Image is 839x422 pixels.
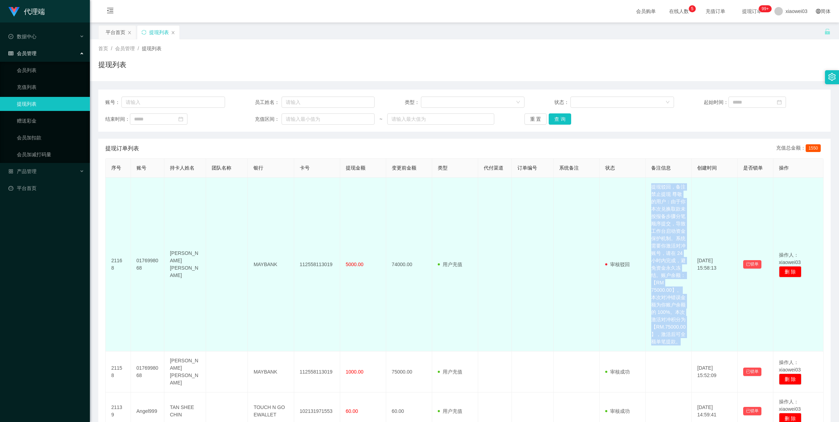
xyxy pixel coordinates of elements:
[164,351,206,393] td: [PERSON_NAME] [PERSON_NAME]
[346,408,358,414] span: 60.00
[17,114,84,128] a: 赠送彩金
[779,252,801,265] span: 操作人：xiaowei03
[779,165,789,171] span: 操作
[692,351,738,393] td: [DATE] 15:52:09
[106,178,131,351] td: 21168
[282,97,375,108] input: 请输入
[605,408,630,414] span: 审核成功
[697,165,717,171] span: 创建时间
[405,99,421,106] span: 类型：
[8,51,13,56] i: 图标: table
[605,262,630,267] span: 审核驳回
[605,165,615,171] span: 状态
[105,116,130,123] span: 结束时间：
[164,178,206,351] td: [PERSON_NAME] [PERSON_NAME]
[516,100,520,105] i: 图标: down
[137,165,146,171] span: 账号
[253,165,263,171] span: 银行
[248,351,294,393] td: MAYBANK
[779,360,801,372] span: 操作人：xiaowei03
[17,63,84,77] a: 会员列表
[484,165,503,171] span: 代付渠道
[8,51,37,56] span: 会员管理
[121,97,225,108] input: 请输入
[255,116,282,123] span: 充值区间：
[743,407,761,415] button: 已锁单
[294,351,340,393] td: 112558113019
[106,351,131,393] td: 21158
[138,46,139,51] span: /
[779,399,801,412] span: 操作人：xiaowei03
[24,0,45,23] h1: 代理端
[8,169,13,174] i: 图标: appstore-o
[8,34,13,39] i: 图标: check-circle-o
[105,144,139,153] span: 提现订单列表
[743,165,763,171] span: 是否锁单
[386,178,432,351] td: 74000.00
[178,117,183,121] i: 图标: calendar
[8,8,45,14] a: 代理端
[651,165,671,171] span: 备注信息
[554,99,571,106] span: 状态：
[691,5,693,12] p: 5
[438,408,462,414] span: 用户充值
[743,368,761,376] button: 已锁单
[438,165,448,171] span: 类型
[8,7,20,17] img: logo.9652507e.png
[17,147,84,161] a: 会员加减打码量
[776,144,824,153] div: 充值总金额：
[17,131,84,145] a: 会员加扣款
[346,369,364,375] span: 1000.00
[115,46,135,51] span: 会员管理
[779,374,801,385] button: 删 除
[666,100,670,105] i: 图标: down
[759,5,772,12] sup: 1108
[98,46,108,51] span: 首页
[300,165,310,171] span: 卡号
[105,99,121,106] span: 账号：
[171,31,175,35] i: 图标: close
[98,0,122,23] i: 图标: menu-fold
[524,113,547,125] button: 重 置
[17,80,84,94] a: 充值列表
[131,351,164,393] td: 0176998068
[141,30,146,35] i: 图标: sync
[127,31,132,35] i: 图标: close
[517,165,537,171] span: 订单编号
[704,99,728,106] span: 起始时间：
[106,26,125,39] div: 平台首页
[646,178,692,351] td: 提现驳回，备注 禁止提现 尊敬的用户：由于你本次兑换取款未按报备步骤分笔顺序提交，导致工作台启动资金保护机制。系统需要你激活对冲账号，请在 24 小时内完成，避免资金永久冻结。账户余额：【RM ...
[549,113,571,125] button: 查 询
[806,144,821,152] span: 1550
[692,178,738,351] td: [DATE] 15:58:13
[111,46,112,51] span: /
[346,262,364,267] span: 5000.00
[438,369,462,375] span: 用户充值
[170,165,194,171] span: 持卡人姓名
[131,178,164,351] td: 0176998068
[282,113,375,125] input: 请输入最小值为
[828,73,836,81] i: 图标: setting
[816,9,821,14] i: 图标: global
[17,97,84,111] a: 提现列表
[111,165,121,171] span: 序号
[779,266,801,277] button: 删 除
[605,369,630,375] span: 审核成功
[392,165,416,171] span: 变更前金额
[346,165,365,171] span: 提现金额
[438,262,462,267] span: 用户充值
[8,181,84,195] a: 图标: dashboard平台首页
[149,26,169,39] div: 提现列表
[212,165,231,171] span: 团队名称
[8,169,37,174] span: 产品管理
[386,351,432,393] td: 75000.00
[777,100,782,105] i: 图标: calendar
[142,46,161,51] span: 提现列表
[248,178,294,351] td: MAYBANK
[387,113,494,125] input: 请输入最大值为
[739,9,765,14] span: 提现订单
[689,5,696,12] sup: 5
[255,99,282,106] span: 员工姓名：
[375,116,387,123] span: ~
[743,260,761,269] button: 已锁单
